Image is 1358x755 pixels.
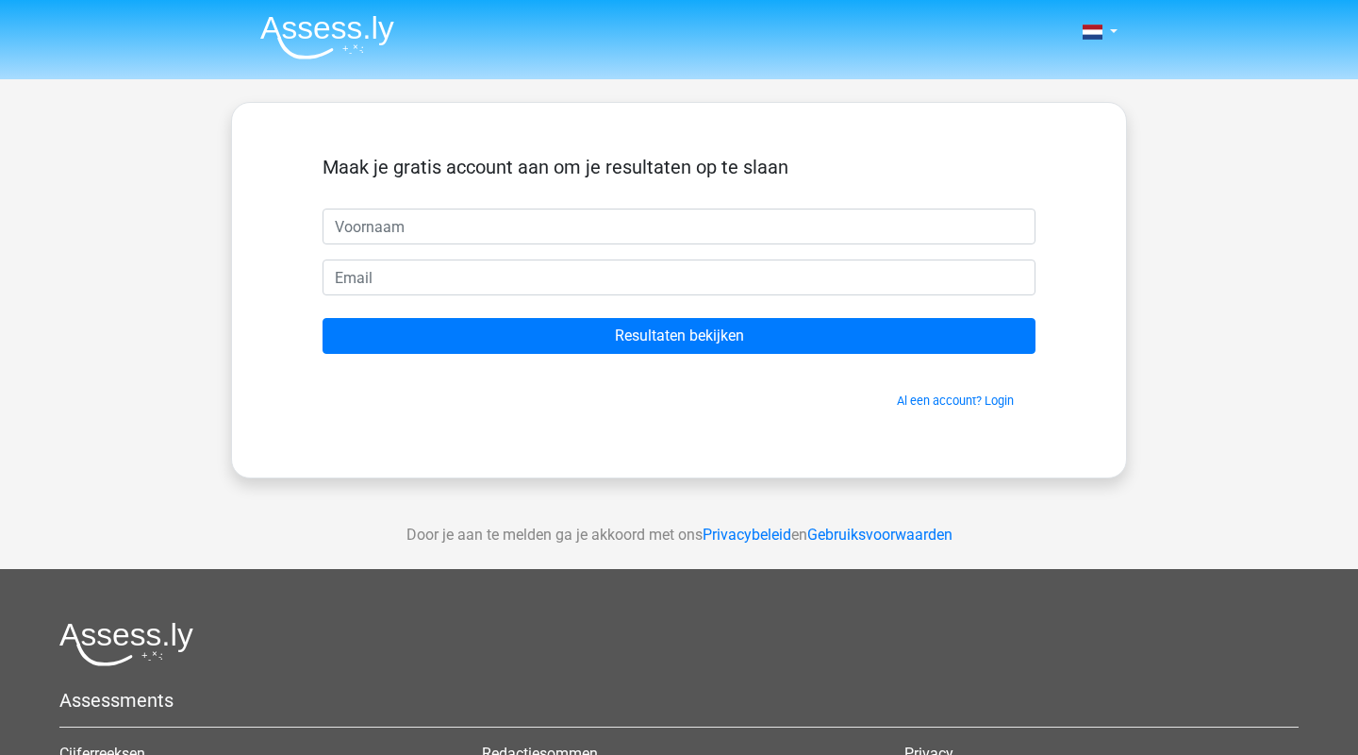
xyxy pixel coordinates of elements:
[897,394,1014,408] a: Al een account? Login
[260,15,394,59] img: Assessly
[59,622,193,666] img: Assessly logo
[323,156,1035,178] h5: Maak je gratis account aan om je resultaten op te slaan
[807,526,952,544] a: Gebruiksvoorwaarden
[703,526,791,544] a: Privacybeleid
[323,209,1035,244] input: Voornaam
[59,689,1299,712] h5: Assessments
[323,260,1035,295] input: Email
[323,318,1035,354] input: Resultaten bekijken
